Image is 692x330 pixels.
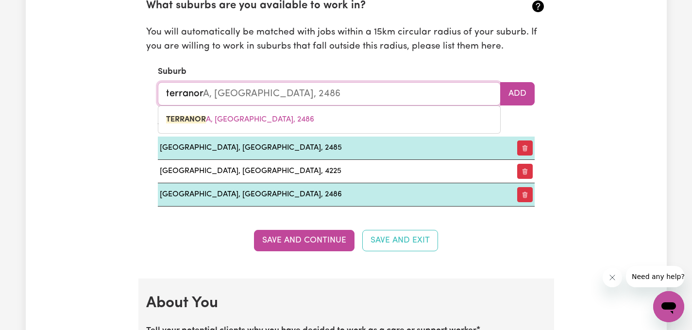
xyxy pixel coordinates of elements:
button: Remove preferred suburb [517,140,533,156]
button: Add to preferred suburbs [500,82,535,105]
td: [GEOGRAPHIC_DATA], [GEOGRAPHIC_DATA], 2485 [158,137,499,160]
button: Remove preferred suburb [517,187,533,202]
iframe: Close message [603,268,622,287]
span: A, [GEOGRAPHIC_DATA], 2486 [166,116,314,123]
td: [GEOGRAPHIC_DATA], [GEOGRAPHIC_DATA], 2486 [158,183,499,206]
div: menu-options [158,105,501,134]
button: Save and Exit [362,230,438,251]
a: TERRANORA, New South Wales, 2486 [158,110,500,129]
span: Need any help? [6,7,59,15]
p: You will automatically be matched with jobs within a 15km circular radius of your suburb. If you ... [146,26,546,54]
h2: About You [146,294,546,313]
label: Suburb [158,66,186,78]
mark: TERRANOR [166,116,206,123]
td: [GEOGRAPHIC_DATA], [GEOGRAPHIC_DATA], 4225 [158,159,499,183]
button: Remove preferred suburb [517,164,533,179]
iframe: Message from company [626,266,684,287]
button: Save and Continue [254,230,354,251]
iframe: Button to launch messaging window [653,291,684,322]
input: e.g. North Bondi, New South Wales [158,82,501,105]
